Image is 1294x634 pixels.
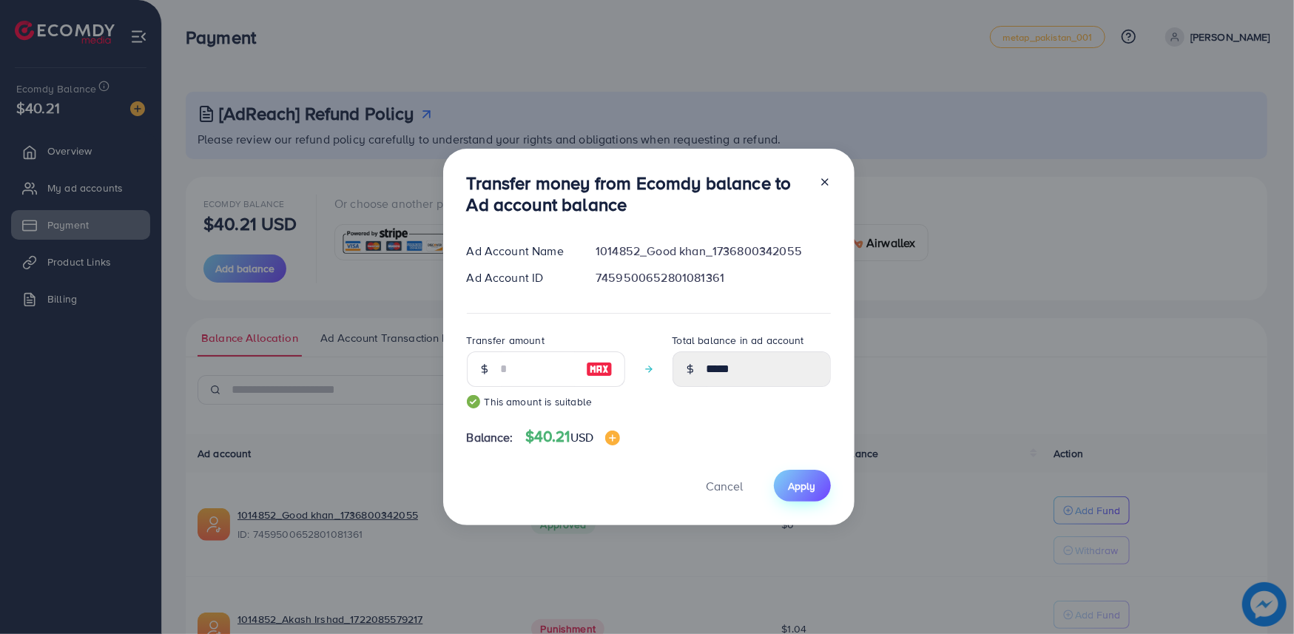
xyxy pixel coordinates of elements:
[570,429,593,445] span: USD
[605,431,620,445] img: image
[789,479,816,493] span: Apply
[455,269,584,286] div: Ad Account ID
[525,428,620,446] h4: $40.21
[774,470,831,502] button: Apply
[467,429,513,446] span: Balance:
[467,172,807,215] h3: Transfer money from Ecomdy balance to Ad account balance
[467,395,480,408] img: guide
[707,478,744,494] span: Cancel
[467,394,625,409] small: This amount is suitable
[586,360,613,378] img: image
[584,243,842,260] div: 1014852_Good khan_1736800342055
[584,269,842,286] div: 7459500652801081361
[688,470,762,502] button: Cancel
[673,333,804,348] label: Total balance in ad account
[467,333,545,348] label: Transfer amount
[455,243,584,260] div: Ad Account Name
